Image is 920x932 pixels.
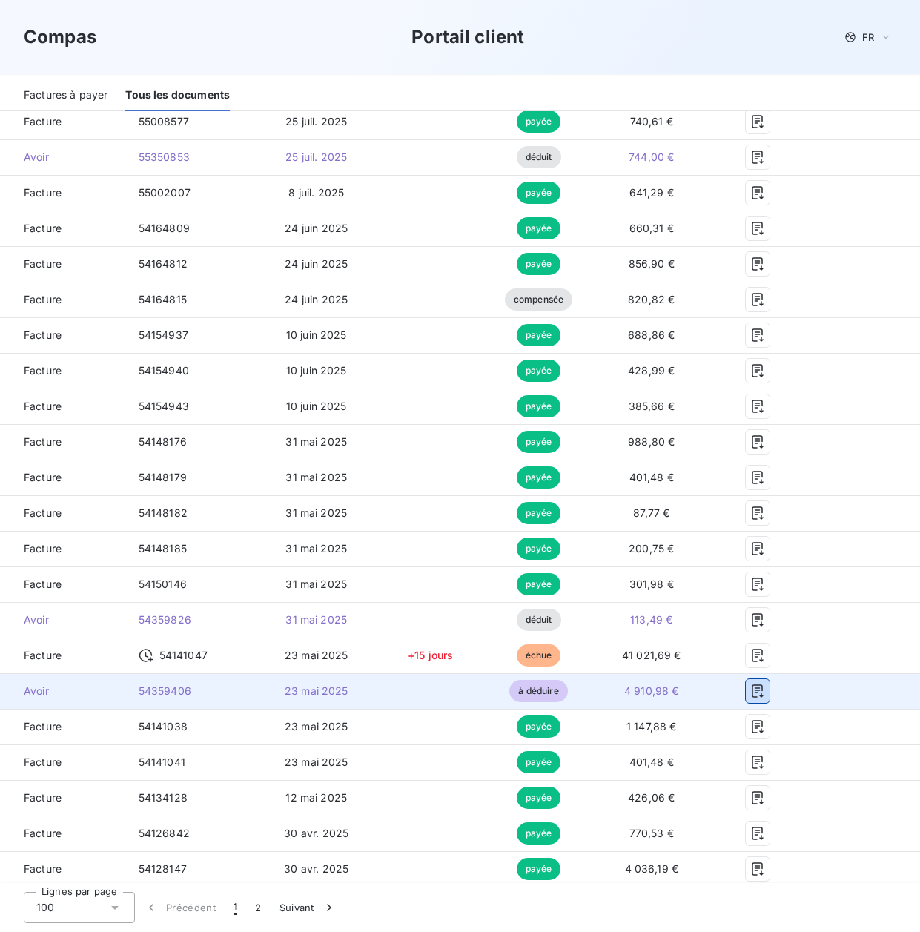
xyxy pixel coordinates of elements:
span: 54148179 [139,471,187,483]
span: 23 mai 2025 [285,720,348,733]
span: +15 jours [408,649,453,661]
button: 2 [246,892,270,923]
span: payée [517,822,561,845]
span: 1 147,88 € [626,720,677,733]
span: Facture [12,470,115,485]
span: 24 juin 2025 [285,222,348,234]
span: échue [517,644,561,667]
span: Facture [12,648,115,663]
span: 401,48 € [629,471,674,483]
span: 426,06 € [628,791,675,804]
span: 23 mai 2025 [285,649,348,661]
span: payée [517,360,561,382]
span: 54154943 [139,400,189,412]
span: 770,53 € [629,827,674,839]
span: 24 juin 2025 [285,293,348,305]
span: Avoir [12,612,115,627]
span: 30 avr. 2025 [284,862,348,875]
span: 4 036,19 € [625,862,679,875]
div: Factures à payer [24,80,107,111]
span: 10 juin 2025 [286,364,347,377]
span: Facture [12,541,115,556]
span: 54150146 [139,578,187,590]
span: payée [517,324,561,346]
span: 301,98 € [629,578,674,590]
span: Avoir [12,150,115,165]
span: payée [517,787,561,809]
span: payée [517,253,561,275]
span: 54154937 [139,328,188,341]
span: 54148185 [139,542,187,555]
span: 744,00 € [629,151,674,163]
span: 856,90 € [629,257,675,270]
span: 4 910,98 € [624,684,679,697]
span: 25 juil. 2025 [285,115,347,128]
span: Facture [12,862,115,876]
span: payée [517,466,561,489]
span: 54141047 [159,648,208,663]
span: Facture [12,292,115,307]
span: Facture [12,434,115,449]
span: 660,31 € [629,222,674,234]
span: 31 mai 2025 [285,578,347,590]
span: payée [517,751,561,773]
span: Avoir [12,684,115,698]
button: Précédent [135,892,225,923]
span: 54164812 [139,257,188,270]
span: 113,49 € [630,613,672,626]
span: Facture [12,257,115,271]
span: 54359826 [139,613,191,626]
span: payée [517,502,561,524]
span: 54359406 [139,684,191,697]
span: 23 mai 2025 [285,684,348,697]
span: 25 juil. 2025 [285,151,347,163]
span: 55008577 [139,115,189,128]
span: déduit [517,609,561,631]
span: à déduire [509,680,567,702]
button: 1 [225,892,246,923]
span: 688,86 € [628,328,675,341]
span: 41 021,69 € [622,649,681,661]
span: Facture [12,577,115,592]
span: Facture [12,114,115,129]
span: 200,75 € [629,542,674,555]
span: Facture [12,221,115,236]
span: 31 mai 2025 [285,542,347,555]
span: 54148182 [139,506,188,519]
span: Facture [12,185,115,200]
span: 54128147 [139,862,187,875]
span: 401,48 € [629,756,674,768]
span: Facture [12,363,115,378]
span: 740,61 € [630,115,673,128]
span: Facture [12,506,115,520]
span: payée [517,182,561,204]
span: 10 juin 2025 [286,400,347,412]
span: 8 juil. 2025 [288,186,344,199]
span: 10 juin 2025 [286,328,347,341]
span: 23 mai 2025 [285,756,348,768]
span: 24 juin 2025 [285,257,348,270]
span: payée [517,395,561,417]
span: 54141038 [139,720,188,733]
span: 31 mai 2025 [285,435,347,448]
span: payée [517,573,561,595]
span: 100 [36,900,54,915]
span: 54154940 [139,364,189,377]
h3: Portail client [411,24,524,50]
span: payée [517,715,561,738]
span: 31 mai 2025 [285,471,347,483]
span: 55002007 [139,186,191,199]
span: Facture [12,719,115,734]
span: compensée [505,288,572,311]
span: 1 [234,900,237,915]
span: 54134128 [139,791,188,804]
span: 54148176 [139,435,187,448]
span: 87,77 € [633,506,669,519]
span: 988,80 € [628,435,675,448]
span: Facture [12,790,115,805]
div: Tous les documents [125,80,230,111]
span: 12 mai 2025 [285,791,347,804]
span: 31 mai 2025 [285,613,347,626]
span: 54126842 [139,827,190,839]
span: déduit [517,146,561,168]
